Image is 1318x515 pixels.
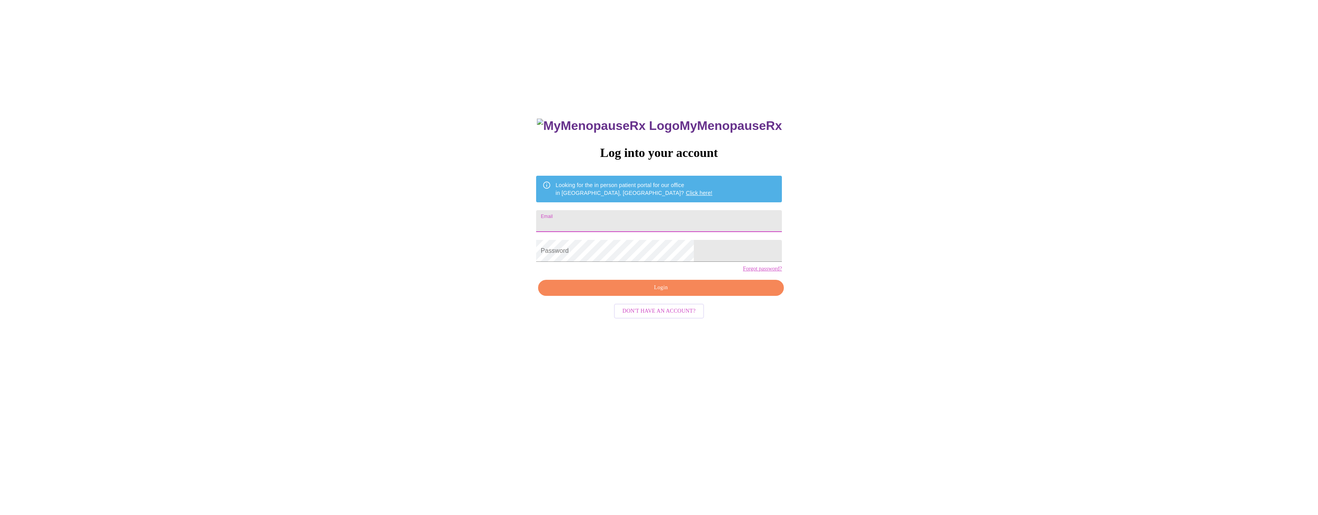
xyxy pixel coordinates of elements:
[623,306,696,316] span: Don't have an account?
[686,190,713,196] a: Click here!
[743,266,782,272] a: Forgot password?
[536,146,782,160] h3: Log into your account
[537,119,782,133] h3: MyMenopauseRx
[612,307,706,314] a: Don't have an account?
[538,280,784,296] button: Login
[547,283,775,293] span: Login
[537,119,679,133] img: MyMenopauseRx Logo
[614,304,704,319] button: Don't have an account?
[556,178,713,200] div: Looking for the in person patient portal for our office in [GEOGRAPHIC_DATA], [GEOGRAPHIC_DATA]?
